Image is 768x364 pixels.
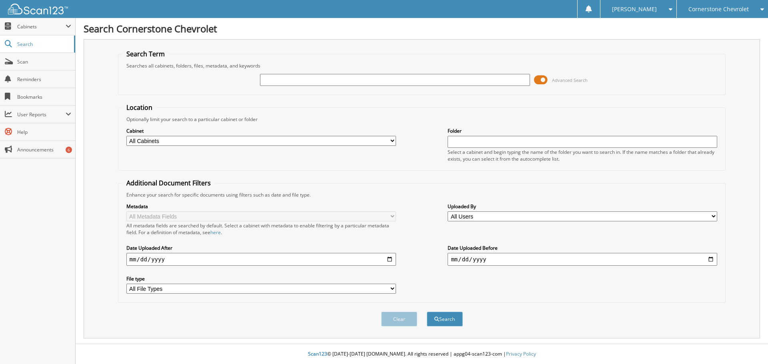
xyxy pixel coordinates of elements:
[17,93,71,100] span: Bookmarks
[122,191,722,198] div: Enhance your search for specific documents using filters such as date and file type.
[126,127,396,134] label: Cabinet
[381,312,417,326] button: Clear
[17,23,66,30] span: Cabinets
[17,58,71,65] span: Scan
[448,253,717,266] input: end
[448,149,717,162] div: Select a cabinet and begin typing the name of the folder you want to search in. If the name match...
[126,245,396,251] label: Date Uploaded After
[17,129,71,135] span: Help
[126,203,396,210] label: Metadata
[506,350,536,357] a: Privacy Policy
[448,203,717,210] label: Uploaded By
[688,7,749,12] span: Cornerstone Chevrolet
[122,62,722,69] div: Searches all cabinets, folders, files, metadata, and keywords
[122,179,215,187] legend: Additional Document Filters
[122,116,722,123] div: Optionally limit your search to a particular cabinet or folder
[66,147,72,153] div: 6
[612,7,657,12] span: [PERSON_NAME]
[84,22,760,35] h1: Search Cornerstone Chevrolet
[126,275,396,282] label: File type
[210,229,221,236] a: here
[17,41,70,48] span: Search
[308,350,327,357] span: Scan123
[122,103,156,112] legend: Location
[122,50,169,58] legend: Search Term
[126,253,396,266] input: start
[552,77,588,83] span: Advanced Search
[427,312,463,326] button: Search
[448,245,717,251] label: Date Uploaded Before
[76,344,768,364] div: © [DATE]-[DATE] [DOMAIN_NAME]. All rights reserved | appg04-scan123-com |
[17,76,71,83] span: Reminders
[17,111,66,118] span: User Reports
[448,127,717,134] label: Folder
[17,146,71,153] span: Announcements
[8,4,68,14] img: scan123-logo-white.svg
[126,222,396,236] div: All metadata fields are searched by default. Select a cabinet with metadata to enable filtering b...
